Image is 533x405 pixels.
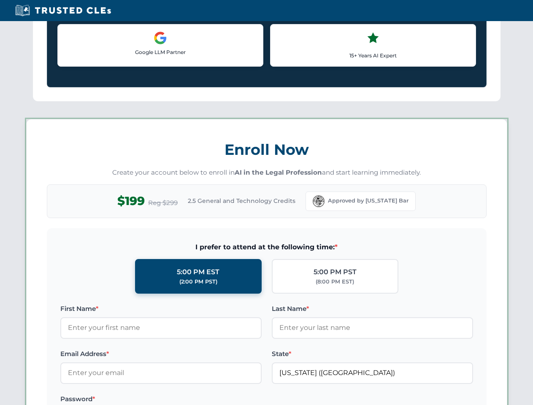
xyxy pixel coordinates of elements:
div: (2:00 PM PST) [179,278,217,286]
p: 15+ Years AI Expert [277,51,469,59]
span: 2.5 General and Technology Credits [188,196,295,205]
p: Google LLM Partner [65,48,256,56]
div: 5:00 PM EST [177,267,219,278]
input: Enter your first name [60,317,262,338]
label: Last Name [272,304,473,314]
label: Password [60,394,262,404]
input: Florida (FL) [272,362,473,383]
span: $199 [117,192,145,211]
label: First Name [60,304,262,314]
img: Trusted CLEs [13,4,114,17]
div: 5:00 PM PST [314,267,357,278]
strong: AI in the Legal Profession [235,168,322,176]
div: (8:00 PM EST) [316,278,354,286]
span: Approved by [US_STATE] Bar [328,197,409,205]
h3: Enroll Now [47,136,487,163]
input: Enter your email [60,362,262,383]
img: Google [154,31,167,45]
img: Florida Bar [313,195,325,207]
label: Email Address [60,349,262,359]
span: I prefer to attend at the following time: [60,242,473,253]
span: Reg $299 [148,198,178,208]
p: Create your account below to enroll in and start learning immediately. [47,168,487,178]
label: State [272,349,473,359]
input: Enter your last name [272,317,473,338]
